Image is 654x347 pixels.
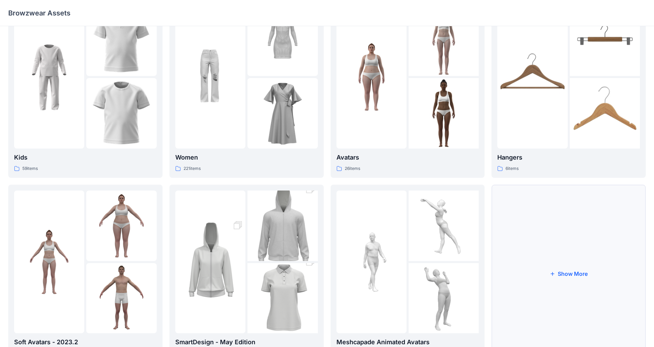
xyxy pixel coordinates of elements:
[409,263,479,333] img: folder 3
[336,42,407,112] img: folder 1
[86,6,156,76] img: folder 2
[14,153,157,162] p: Kids
[175,337,318,347] p: SmartDesign - May Edition
[14,227,84,297] img: folder 1
[506,165,519,172] p: 6 items
[497,153,640,162] p: Hangers
[345,165,360,172] p: 26 items
[22,165,38,172] p: 59 items
[247,173,318,279] img: folder 2
[86,191,156,261] img: folder 2
[570,6,640,76] img: folder 2
[336,153,479,162] p: Avatars
[14,42,84,112] img: folder 1
[86,263,156,333] img: folder 3
[175,42,245,112] img: folder 1
[86,78,156,148] img: folder 3
[14,337,157,347] p: Soft Avatars - 2023.2
[175,153,318,162] p: Women
[184,165,201,172] p: 221 items
[247,6,318,76] img: folder 2
[336,227,407,297] img: folder 1
[175,209,245,315] img: folder 1
[570,78,640,148] img: folder 3
[8,8,70,18] p: Browzwear Assets
[409,78,479,148] img: folder 3
[497,42,567,112] img: folder 1
[409,6,479,76] img: folder 2
[247,78,318,148] img: folder 3
[409,191,479,261] img: folder 2
[336,337,479,347] p: Meshcapade Animated Avatars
